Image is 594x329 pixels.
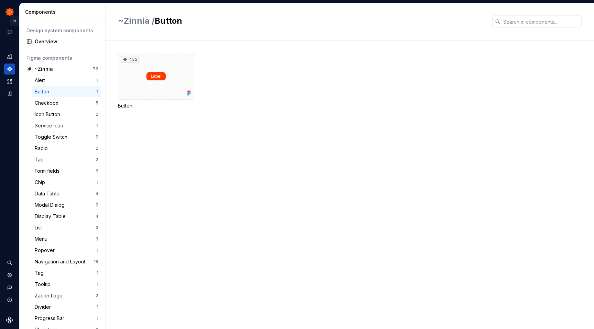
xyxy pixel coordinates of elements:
div: Navigation and Layout [35,258,88,265]
div: 2 [96,293,98,298]
a: Icon Button2 [32,109,101,120]
div: Figma components [26,55,98,61]
div: Button [118,102,194,109]
div: 2 [96,112,98,117]
div: Data Table [35,190,62,197]
div: Progress Bar [35,315,67,322]
a: Overview [24,36,101,47]
div: Menu [35,236,50,242]
div: 16 [94,259,98,264]
a: Form fields6 [32,166,101,177]
a: Settings [4,270,15,281]
img: 45b30344-6175-44f5-928b-e1fa7fb9357c.png [5,8,14,16]
a: Navigation and Layout16 [32,256,101,267]
div: 1 [97,316,98,321]
div: 2 [96,134,98,140]
a: Components [4,64,15,75]
div: Tab [35,156,46,163]
div: 1 [97,89,98,94]
div: Button [35,88,52,95]
div: Tag [35,270,46,276]
div: Radio [35,145,51,152]
div: 78 [93,66,98,72]
a: Menu3 [32,234,101,245]
a: List3 [32,222,101,233]
a: Popover1 [32,245,101,256]
div: 432Button [118,53,194,109]
div: 4 [96,191,98,196]
div: Chip [35,179,48,186]
div: 4 [96,214,98,219]
a: Chip1 [32,177,101,188]
div: Popover [35,247,57,254]
div: List [35,224,45,231]
a: Progress Bar1 [32,313,101,324]
a: Documentation [4,26,15,37]
a: Tooltip1 [32,279,101,290]
div: Checkbox [35,100,61,106]
div: Form fields [35,168,62,174]
button: Expand sidebar [10,16,19,26]
div: 5 [96,100,98,106]
div: 1 [97,123,98,128]
div: 2 [96,146,98,151]
div: Icon Button [35,111,63,118]
div: 1 [97,78,98,83]
a: Checkbox5 [32,98,101,109]
div: Design system components [26,27,98,34]
div: Service Icon [35,122,66,129]
button: Contact support [4,282,15,293]
div: Tooltip [35,281,53,288]
a: Modal Dialog2 [32,200,101,211]
div: 3 [96,236,98,242]
div: 1 [97,270,98,276]
div: 2 [96,202,98,208]
div: Components [25,9,102,15]
div: Display Table [35,213,68,220]
div: 1 [97,282,98,287]
div: 432 [121,56,139,63]
a: Button1 [32,86,101,97]
a: Tab2 [32,154,101,165]
div: 3 [96,225,98,230]
div: Divider [35,304,54,310]
div: ~Zinnia [35,66,53,72]
button: Search ⌘K [4,257,15,268]
a: Display Table4 [32,211,101,222]
a: Service Icon1 [32,120,101,131]
a: Radio2 [32,143,101,154]
div: Modal Dialog [35,202,67,208]
h2: Button [118,15,484,26]
a: Divider1 [32,302,101,313]
div: Overview [35,38,98,45]
a: Tag1 [32,268,101,279]
span: ~Zinnia / [118,16,155,26]
svg: Supernova Logo [6,317,13,324]
a: Zapier Logo2 [32,290,101,301]
div: Zapier Logo [35,292,65,299]
a: Design tokens [4,51,15,62]
a: Toggle Switch2 [32,132,101,143]
a: Alert1 [32,75,101,86]
a: Storybook stories [4,88,15,99]
a: Assets [4,76,15,87]
a: Data Table4 [32,188,101,199]
div: 1 [97,248,98,253]
div: 2 [96,157,98,162]
div: 6 [96,168,98,174]
input: Search in components... [500,15,582,28]
div: 1 [97,180,98,185]
div: 1 [97,304,98,310]
div: Alert [35,77,48,84]
div: Toggle Switch [35,134,70,140]
a: ~Zinnia78 [24,64,101,75]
